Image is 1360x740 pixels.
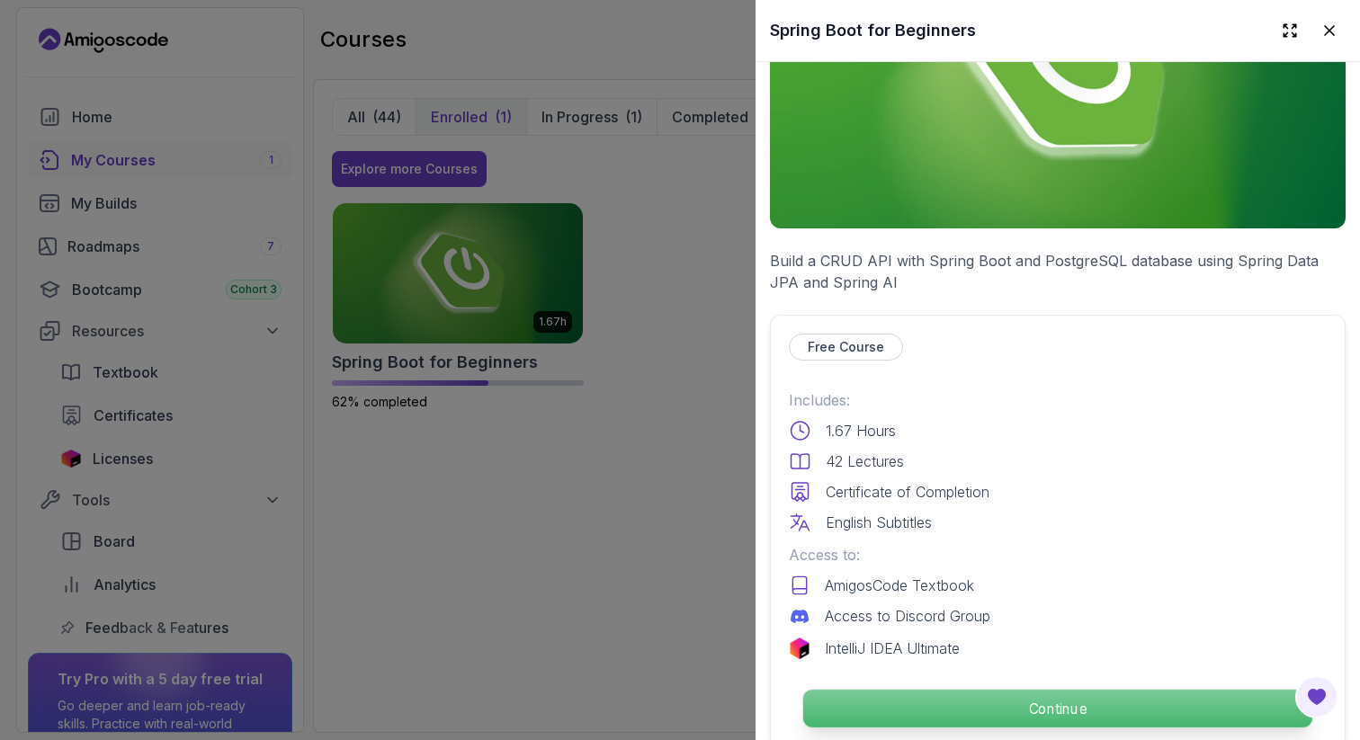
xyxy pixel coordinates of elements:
p: Includes: [789,389,1327,411]
button: Expand drawer [1274,14,1306,47]
p: Continue [803,690,1312,727]
button: Continue [802,689,1313,728]
p: AmigosCode Textbook [825,575,974,596]
p: Certificate of Completion [826,481,989,503]
img: jetbrains logo [789,637,810,659]
p: IntelliJ IDEA Ultimate [825,637,960,659]
p: Access to: [789,544,1327,566]
button: Open Feedback Button [1295,675,1338,718]
p: 42 Lectures [826,450,904,472]
p: Free Course [808,338,884,356]
p: English Subtitles [826,512,932,533]
h2: Spring Boot for Beginners [770,18,976,43]
p: Build a CRUD API with Spring Boot and PostgreSQL database using Spring Data JPA and Spring AI [770,250,1346,293]
p: Access to Discord Group [825,605,990,627]
p: 1.67 Hours [826,420,896,441]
